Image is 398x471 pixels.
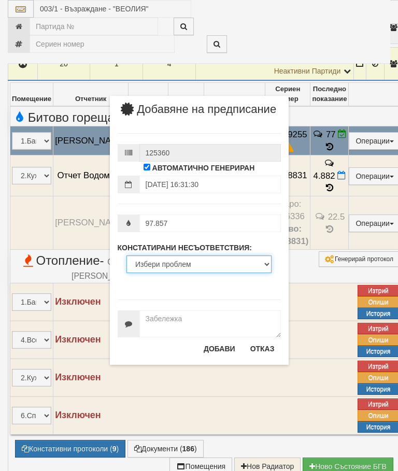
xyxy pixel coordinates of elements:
button: Добави [197,340,241,357]
input: Дата и час [139,176,281,193]
label: КОНСТАТИРАНИ НЕСЪОТВЕТСТВИЯ: [118,242,252,253]
input: Текущо показание [139,215,281,232]
button: Отказ [244,340,281,357]
input: Номер на протокол [139,144,281,162]
label: АВТОМАТИЧНО ГЕНЕРИРАН [152,163,255,173]
span: Добавяне на предписание [118,104,277,123]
